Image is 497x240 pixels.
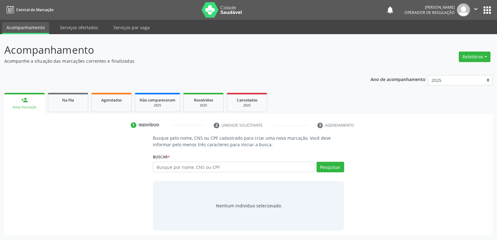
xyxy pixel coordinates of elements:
button: Pesquisar [317,162,344,172]
span: Cancelados [237,97,258,103]
button:  [470,3,482,16]
button: apps [482,5,493,16]
span: Na fila [62,97,74,103]
span: Agendados [101,97,122,103]
label: Buscar [153,152,170,162]
div: 1 [131,122,136,128]
div: [PERSON_NAME] [404,5,455,10]
span: Central de Marcação [16,7,53,12]
a: Central de Marcação [4,5,53,15]
div: Nenhum indivíduo selecionado [216,202,281,209]
input: Busque por nome, CNS ou CPF [153,162,314,172]
a: Acompanhamento [2,22,49,34]
span: Não compareceram [139,97,176,103]
div: 2025 [139,103,176,108]
div: 2025 [188,103,219,108]
div: Indivíduo [139,122,159,128]
div: 2025 [231,103,262,108]
i:  [472,6,479,12]
img: img [457,3,470,16]
div: person_add [21,97,28,103]
div: Nova marcação [9,105,40,110]
button: Relatórios [459,52,490,62]
p: Busque pelo nome, CNS ou CPF cadastrado para criar uma nova marcação. Você deve informar pelo men... [153,135,344,148]
a: Serviços por vaga [109,22,154,33]
a: Serviços ofertados [56,22,103,33]
p: Acompanhe a situação das marcações correntes e finalizadas [4,58,346,64]
span: Resolvidos [194,97,213,103]
p: Ano de acompanhamento [371,75,426,83]
p: Acompanhamento [4,42,346,58]
button: notifications [386,6,394,14]
span: Operador de regulação [404,10,455,15]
